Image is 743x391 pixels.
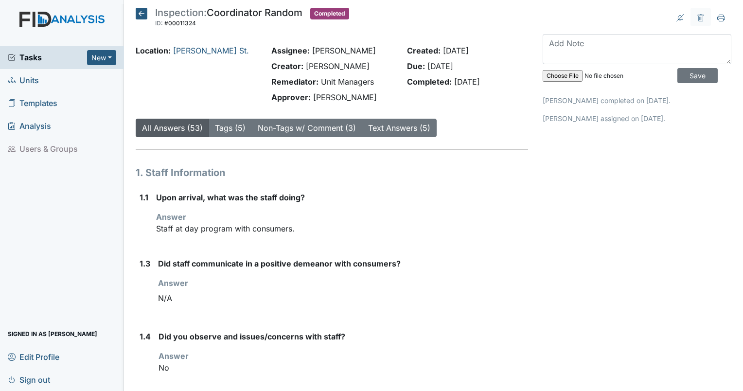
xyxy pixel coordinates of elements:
[156,212,186,222] strong: Answer
[215,123,246,133] a: Tags (5)
[407,61,425,71] strong: Due:
[8,96,57,111] span: Templates
[140,258,150,269] label: 1.3
[8,349,59,364] span: Edit Profile
[158,289,528,307] div: N/A
[158,278,188,288] strong: Answer
[312,46,376,55] span: [PERSON_NAME]
[258,123,356,133] a: Non-Tags w/ Comment (3)
[140,192,148,203] label: 1.1
[313,92,377,102] span: [PERSON_NAME]
[8,52,87,63] a: Tasks
[164,19,196,27] span: #00011324
[155,8,302,29] div: Coordinator Random
[310,8,349,19] span: Completed
[156,223,528,234] p: Staff at day program with consumers.
[306,61,370,71] span: [PERSON_NAME]
[8,326,97,341] span: Signed in as [PERSON_NAME]
[142,123,203,133] a: All Answers (53)
[677,68,718,83] input: Save
[159,362,528,373] p: No
[159,331,345,342] label: Did you observe and issues/concerns with staff?
[8,119,51,134] span: Analysis
[251,119,362,137] button: Non-Tags w/ Comment (3)
[321,77,374,87] span: Unit Managers
[159,351,189,361] strong: Answer
[136,165,528,180] h1: 1. Staff Information
[271,61,303,71] strong: Creator:
[368,123,430,133] a: Text Answers (5)
[8,73,39,88] span: Units
[543,95,731,106] p: [PERSON_NAME] completed on [DATE].
[427,61,453,71] span: [DATE]
[140,331,151,342] label: 1.4
[271,92,311,102] strong: Approver:
[173,46,249,55] a: [PERSON_NAME] St.
[407,77,452,87] strong: Completed:
[158,258,401,269] label: Did staff communicate in a positive demeanor with consumers?
[209,119,252,137] button: Tags (5)
[407,46,441,55] strong: Created:
[543,113,731,124] p: [PERSON_NAME] assigned on [DATE].
[8,372,50,387] span: Sign out
[156,192,305,203] label: Upon arrival, what was the staff doing?
[155,19,163,27] span: ID:
[271,77,318,87] strong: Remediator:
[155,7,207,18] span: Inspection:
[136,119,209,137] button: All Answers (53)
[136,46,171,55] strong: Location:
[271,46,310,55] strong: Assignee:
[454,77,480,87] span: [DATE]
[443,46,469,55] span: [DATE]
[87,50,116,65] button: New
[362,119,437,137] button: Text Answers (5)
